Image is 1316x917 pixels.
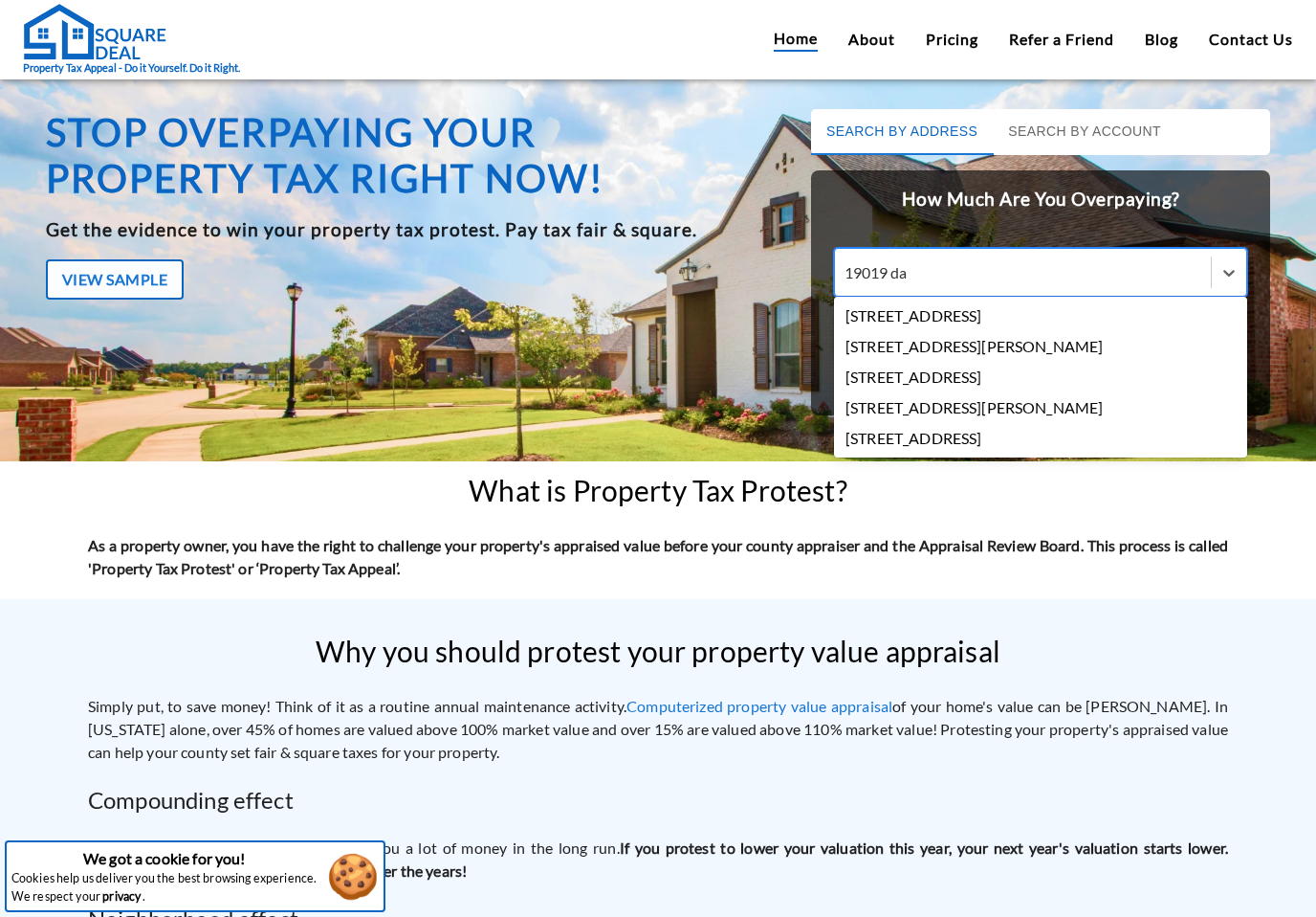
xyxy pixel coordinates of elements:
[834,392,1247,423] div: [STREET_ADDRESS][PERSON_NAME]
[774,27,818,52] a: Home
[626,697,892,715] a: Computerized property value appraisal
[993,109,1176,155] button: Search by Account
[834,301,1247,331] div: [STREET_ADDRESS]
[834,331,1247,362] div: [STREET_ADDRESS][PERSON_NAME]
[46,218,697,240] b: Get the evidence to win your property tax protest. Pay tax fair & square.
[83,849,246,867] strong: We got a cookie for you!
[88,695,1228,764] p: Simply put, to save money! Think of it as a routine annual maintenance activity. of your home's v...
[1209,28,1293,51] a: Contact Us
[469,474,846,507] h2: What is Property Tax Protest?
[46,259,184,300] button: View Sample
[1145,28,1178,51] a: Blog
[848,28,895,51] a: About
[926,28,978,51] a: Pricing
[88,783,1228,817] h2: Compounding effect
[322,851,384,902] button: Accept cookies
[811,109,1270,155] div: basic tabs example
[88,839,1228,880] strong: If you protest to lower your valuation this year, your next year's valuation starts lower. Compou...
[23,3,240,77] a: Property Tax Appeal - Do it Yourself. Do it Right.
[102,888,141,906] a: privacy
[88,837,1228,883] p: Consistently protesting every year saves you a lot of money in the long run.
[834,423,1247,454] div: [STREET_ADDRESS]
[811,109,993,155] button: Search by Address
[11,870,318,906] p: Cookies help us deliver you the best browsing experience. We respect your .
[46,109,751,201] h1: Stop overpaying your property tax right now!
[88,536,1228,577] strong: As a property owner, you have the right to challenge your property's appraised value before your ...
[811,170,1270,229] h2: How Much Are You Overpaying?
[1009,28,1114,51] a: Refer a Friend
[23,3,166,60] img: Square Deal
[834,362,1247,392] div: [STREET_ADDRESS]
[316,635,1000,668] h2: Why you should protest your property value appraisal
